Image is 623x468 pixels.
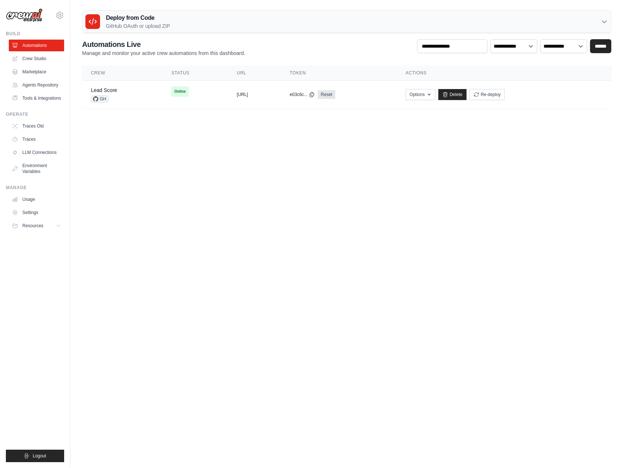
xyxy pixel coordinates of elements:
[9,147,64,158] a: LLM Connections
[9,66,64,78] a: Marketplace
[9,79,64,91] a: Agents Repository
[9,194,64,205] a: Usage
[6,450,64,462] button: Logout
[9,120,64,132] a: Traces Old
[6,111,64,117] div: Operate
[91,95,108,103] span: GH
[172,86,189,97] span: Online
[318,90,335,99] a: Reset
[9,160,64,177] a: Environment Variables
[22,223,43,229] span: Resources
[9,133,64,145] a: Traces
[163,66,228,81] th: Status
[9,207,64,218] a: Settings
[406,89,435,100] button: Options
[6,185,64,191] div: Manage
[106,22,170,30] p: GitHub OAuth or upload ZIP
[9,40,64,51] a: Automations
[469,89,505,100] button: Re-deploy
[6,31,64,37] div: Build
[6,8,43,22] img: Logo
[9,220,64,232] button: Resources
[82,49,245,57] p: Manage and monitor your active crew automations from this dashboard.
[290,92,315,97] button: e03c6c...
[9,53,64,65] a: Crew Studio
[106,14,170,22] h3: Deploy from Code
[228,66,281,81] th: URL
[82,66,163,81] th: Crew
[397,66,611,81] th: Actions
[9,92,64,104] a: Tools & Integrations
[438,89,467,100] a: Delete
[281,66,397,81] th: Token
[82,39,245,49] h2: Automations Live
[33,453,46,459] span: Logout
[91,87,117,93] a: Lead Score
